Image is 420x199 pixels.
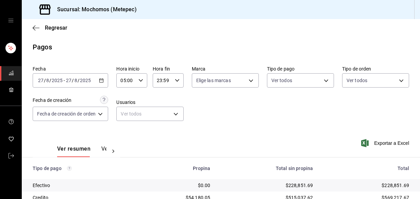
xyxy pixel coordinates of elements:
[52,5,137,14] h3: Sucursal: Mochomos (Metepec)
[80,78,91,83] input: ----
[33,166,134,171] div: Tipo de pago
[145,182,210,189] div: $0.00
[33,66,108,71] label: Fecha
[38,78,44,83] input: --
[44,78,46,83] span: /
[33,42,52,52] div: Pagos
[324,166,409,171] div: Total
[116,107,183,121] div: Ver todos
[8,18,14,23] button: open drawer
[116,100,183,105] label: Usuarios
[196,77,231,84] span: Elige las marcas
[45,25,67,31] span: Regresar
[33,97,71,104] div: Fecha de creación
[37,110,96,117] span: Fecha de creación de orden
[153,66,184,71] label: Hora fin
[64,78,65,83] span: -
[271,77,292,84] span: Ver todos
[66,78,72,83] input: --
[57,146,106,157] div: navigation tabs
[101,146,127,157] button: Ver pagos
[51,78,63,83] input: ----
[221,166,313,171] div: Total sin propina
[342,66,409,71] label: Tipo de orden
[363,139,409,147] button: Exportar a Excel
[192,66,259,71] label: Marca
[33,25,67,31] button: Regresar
[145,166,210,171] div: Propina
[57,146,90,157] button: Ver resumen
[67,166,72,171] svg: Los pagos realizados con Pay y otras terminales son montos brutos.
[267,66,334,71] label: Tipo de pago
[324,182,409,189] div: $228,851.69
[347,77,367,84] span: Ver todos
[221,182,313,189] div: $228,851.69
[72,78,74,83] span: /
[49,78,51,83] span: /
[46,78,49,83] input: --
[78,78,80,83] span: /
[74,78,78,83] input: --
[33,182,134,189] div: Efectivo
[116,66,147,71] label: Hora inicio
